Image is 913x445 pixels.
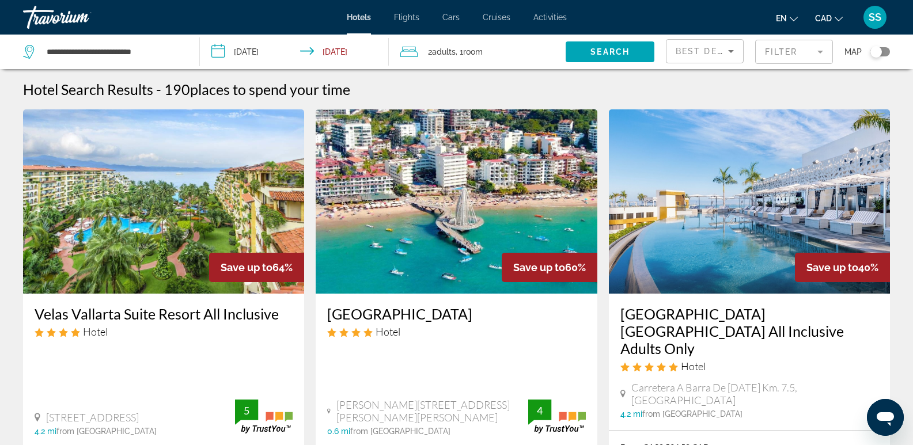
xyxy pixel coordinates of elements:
button: Change currency [815,10,843,26]
span: 0.6 mi [327,427,350,436]
img: trustyou-badge.svg [235,400,293,433]
span: [PERSON_NAME][STREET_ADDRESS][PERSON_NAME][PERSON_NAME] [336,398,528,424]
span: 4.2 mi [620,409,642,419]
span: Save up to [806,261,858,273]
span: Best Deals [676,47,736,56]
button: Search [566,41,654,62]
span: , 1 [456,44,483,60]
mat-select: Sort by [676,44,734,58]
a: Velas Vallarta Suite Resort All Inclusive [35,305,293,322]
img: Hotel image [316,109,597,294]
span: Save up to [221,261,272,273]
a: Hotels [347,13,371,22]
img: trustyou-badge.svg [528,400,586,433]
span: [STREET_ADDRESS] [46,411,139,424]
div: 4 star Hotel [327,325,585,338]
div: 5 [235,404,258,417]
a: [GEOGRAPHIC_DATA] [GEOGRAPHIC_DATA] All Inclusive Adults Only [620,305,878,357]
span: 4.2 mi [35,427,56,436]
span: - [156,81,161,98]
a: Flights [394,13,419,22]
a: Activities [533,13,567,22]
div: 64% [209,253,304,282]
span: from [GEOGRAPHIC_DATA] [642,409,742,419]
h1: Hotel Search Results [23,81,153,98]
span: Room [463,47,483,56]
span: Save up to [513,261,565,273]
span: Carretera A Barra De [DATE] Km. 7.5, [GEOGRAPHIC_DATA] [631,381,878,406]
span: Hotel [376,325,400,338]
a: [GEOGRAPHIC_DATA] [327,305,585,322]
div: 40% [795,253,890,282]
button: User Menu [860,5,890,29]
img: Hotel image [23,109,304,294]
span: from [GEOGRAPHIC_DATA] [350,427,450,436]
span: en [776,14,787,23]
a: Travorium [23,2,138,32]
button: Toggle map [862,47,890,57]
div: 4 star Hotel [35,325,293,338]
span: 2 [428,44,456,60]
div: 4 [528,404,551,417]
span: Search [590,47,630,56]
button: Filter [755,39,833,64]
span: places to spend your time [190,81,350,98]
span: Hotel [681,360,706,372]
span: SS [869,12,881,23]
a: Cars [442,13,460,22]
span: CAD [815,14,832,23]
button: Travelers: 2 adults, 0 children [389,35,566,69]
a: Cruises [483,13,510,22]
button: Change language [776,10,798,26]
div: 60% [502,253,597,282]
h2: 190 [164,81,350,98]
button: Check-in date: Nov 1, 2025 Check-out date: Nov 8, 2025 [200,35,388,69]
iframe: Button to launch messaging window [867,399,904,436]
div: 5 star Hotel [620,360,878,372]
img: Hotel image [609,109,890,294]
span: from [GEOGRAPHIC_DATA] [56,427,157,436]
span: Hotel [83,325,108,338]
span: Map [844,44,862,60]
span: Adults [432,47,456,56]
